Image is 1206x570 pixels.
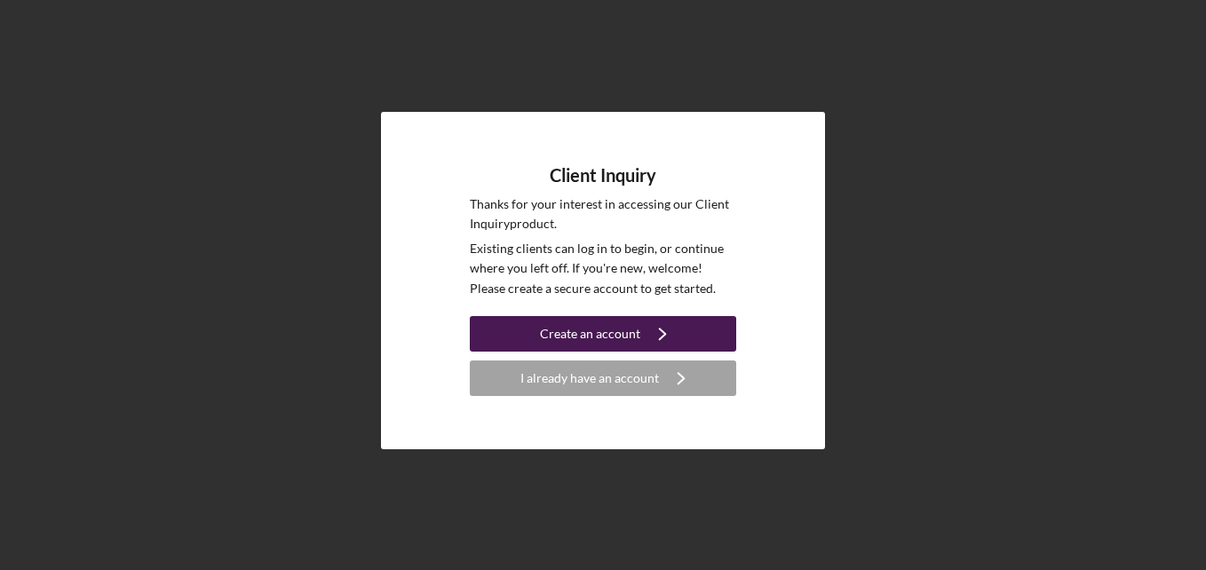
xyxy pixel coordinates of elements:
[470,194,736,234] p: Thanks for your interest in accessing our Client Inquiry product.
[540,316,640,352] div: Create an account
[470,316,736,356] a: Create an account
[550,165,656,186] h4: Client Inquiry
[520,360,659,396] div: I already have an account
[470,239,736,298] p: Existing clients can log in to begin, or continue where you left off. If you're new, welcome! Ple...
[470,316,736,352] button: Create an account
[470,360,736,396] button: I already have an account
